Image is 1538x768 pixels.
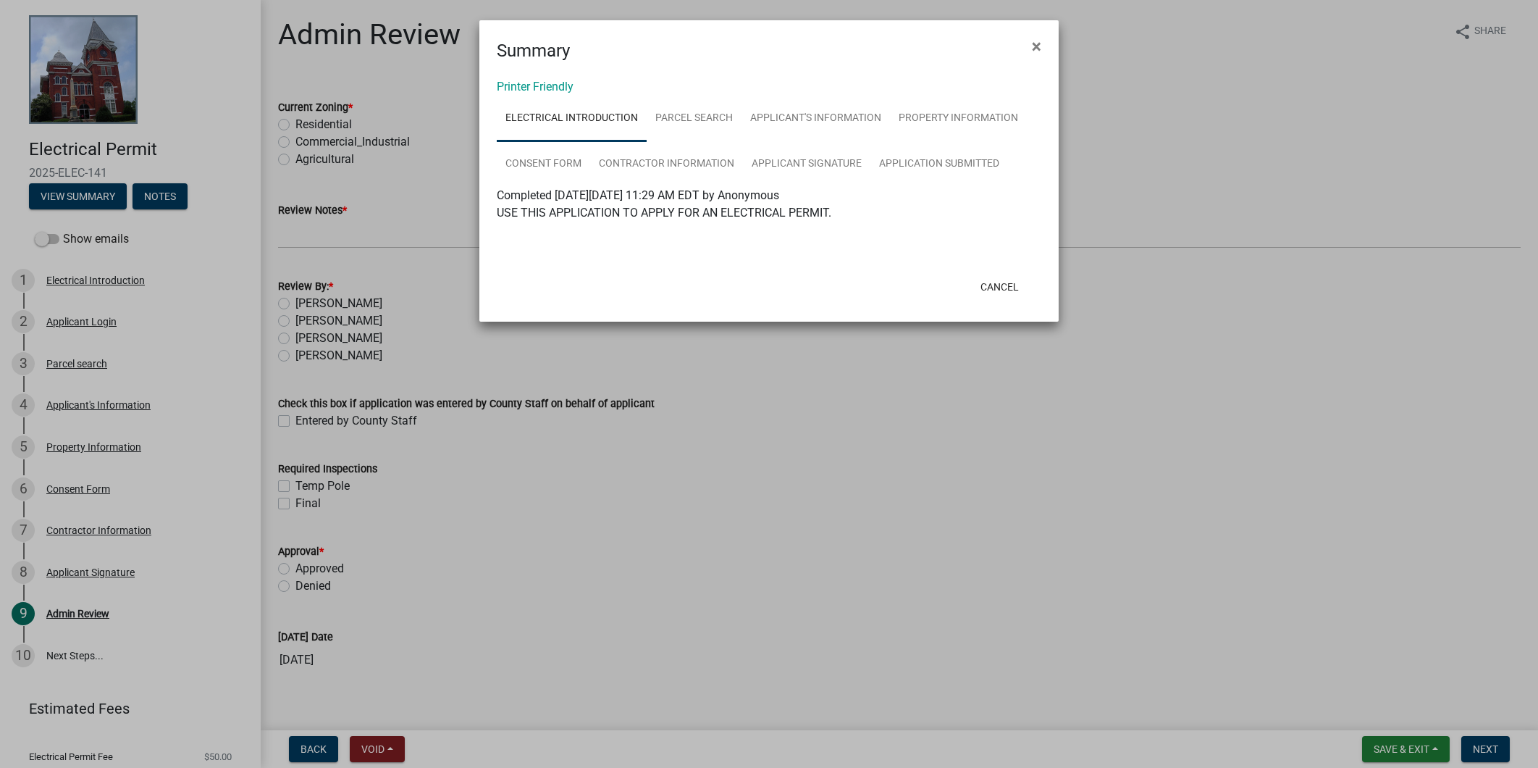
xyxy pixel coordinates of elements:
p: USE THIS APPLICATION TO APPLY FOR AN ELECTRICAL PERMIT. [497,204,1041,222]
a: Applicant's Information [741,96,890,142]
a: Contractor Information [590,141,743,188]
a: Application Submitted [870,141,1008,188]
button: Cancel [969,274,1030,300]
h4: Summary [497,38,570,64]
a: Consent Form [497,141,590,188]
a: Electrical Introduction [497,96,647,142]
a: Printer Friendly [497,80,573,93]
a: Parcel search [647,96,741,142]
a: Applicant Signature [743,141,870,188]
a: Property Information [890,96,1027,142]
span: Completed [DATE][DATE] 11:29 AM EDT by Anonymous [497,188,779,202]
span: × [1032,36,1041,57]
button: Close [1020,26,1053,67]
